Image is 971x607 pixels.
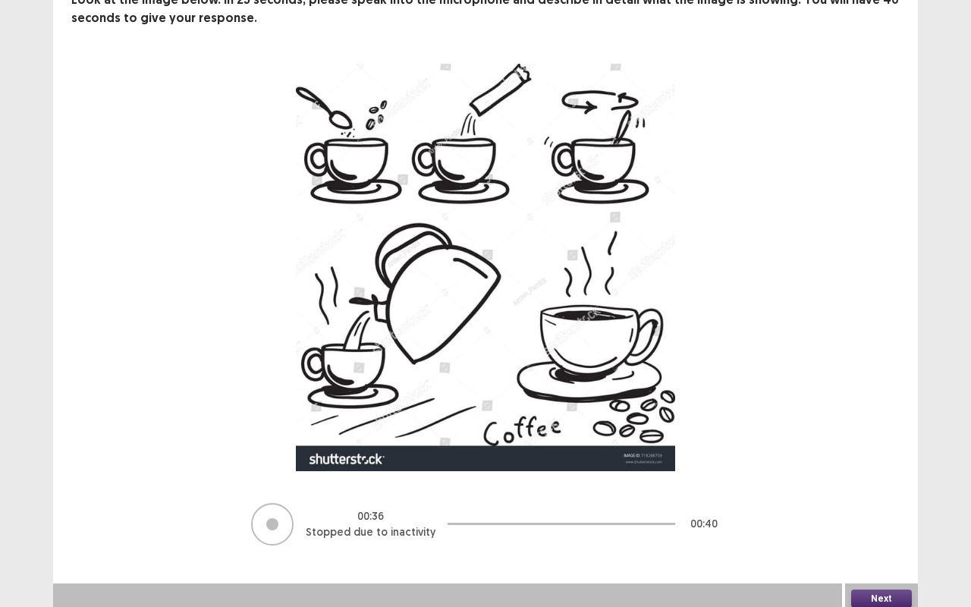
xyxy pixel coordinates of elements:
[357,508,384,524] p: 00 : 36
[296,64,675,471] img: image-description
[306,524,435,540] p: Stopped due to inactivity
[690,516,718,532] p: 00 : 40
